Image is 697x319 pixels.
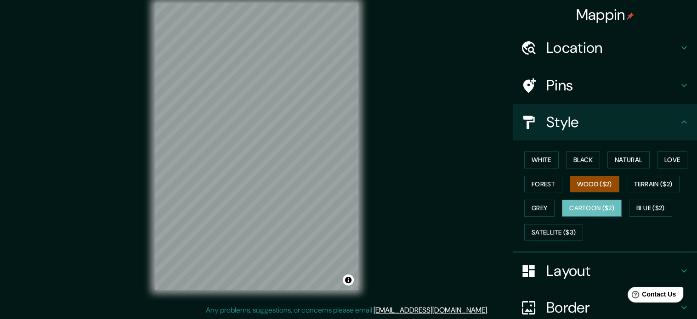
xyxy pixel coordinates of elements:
[488,305,490,316] div: .
[206,305,488,316] p: Any problems, suggestions, or concerns please email .
[524,151,559,168] button: White
[513,252,697,289] div: Layout
[546,76,679,95] h4: Pins
[546,39,679,57] h4: Location
[576,6,635,24] h4: Mappin
[155,3,358,290] canvas: Map
[570,176,619,193] button: Wood ($2)
[566,151,601,168] button: Black
[524,176,562,193] button: Forest
[627,176,680,193] button: Terrain ($2)
[546,262,679,280] h4: Layout
[546,298,679,317] h4: Border
[513,104,697,140] div: Style
[374,305,487,315] a: [EMAIL_ADDRESS][DOMAIN_NAME]
[343,274,354,285] button: Toggle attribution
[513,67,697,104] div: Pins
[657,151,687,168] button: Love
[615,283,687,309] iframe: Help widget launcher
[524,224,583,241] button: Satellite ($3)
[607,151,650,168] button: Natural
[629,200,672,217] button: Blue ($2)
[524,200,555,217] button: Grey
[546,113,679,131] h4: Style
[490,305,492,316] div: .
[513,29,697,66] div: Location
[562,200,622,217] button: Cartoon ($2)
[627,12,634,20] img: pin-icon.png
